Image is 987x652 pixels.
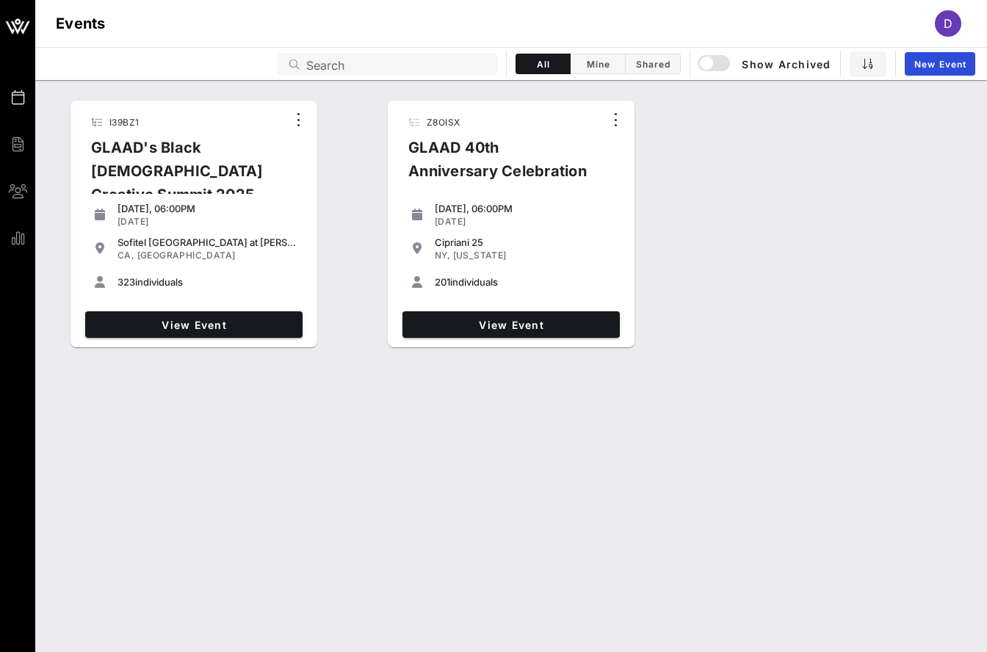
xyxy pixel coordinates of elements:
div: Cipriani 25 [435,236,614,248]
span: New Event [914,59,966,70]
button: All [516,54,571,74]
div: individuals [435,276,614,288]
h1: Events [56,12,106,35]
span: Show Archived [700,55,831,73]
span: Shared [634,59,671,70]
span: D [944,16,952,31]
div: D [935,10,961,37]
span: View Event [91,319,297,331]
span: View Event [408,319,614,331]
span: I39BZ1 [109,117,139,128]
button: Show Archived [699,51,831,77]
div: [DATE] [435,216,614,228]
span: Mine [579,59,616,70]
div: [DATE] [117,216,297,228]
div: [DATE], 06:00PM [435,203,614,214]
span: NY, [435,250,450,261]
div: GLAAD 40th Anniversary Celebration [397,136,604,195]
a: New Event [905,52,975,76]
span: All [525,59,561,70]
span: 201 [435,276,450,288]
span: Z8OISX [427,117,460,128]
a: View Event [402,311,620,338]
span: 323 [117,276,135,288]
button: Shared [626,54,681,74]
span: [US_STATE] [453,250,507,261]
div: GLAAD's Black [DEMOGRAPHIC_DATA] Creative Summit 2025 [79,136,286,218]
span: CA, [117,250,134,261]
span: [GEOGRAPHIC_DATA] [137,250,236,261]
button: Mine [571,54,626,74]
a: View Event [85,311,303,338]
div: Sofitel [GEOGRAPHIC_DATA] at [PERSON_NAME][GEOGRAPHIC_DATA] [117,236,297,248]
div: [DATE], 06:00PM [117,203,297,214]
div: individuals [117,276,297,288]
